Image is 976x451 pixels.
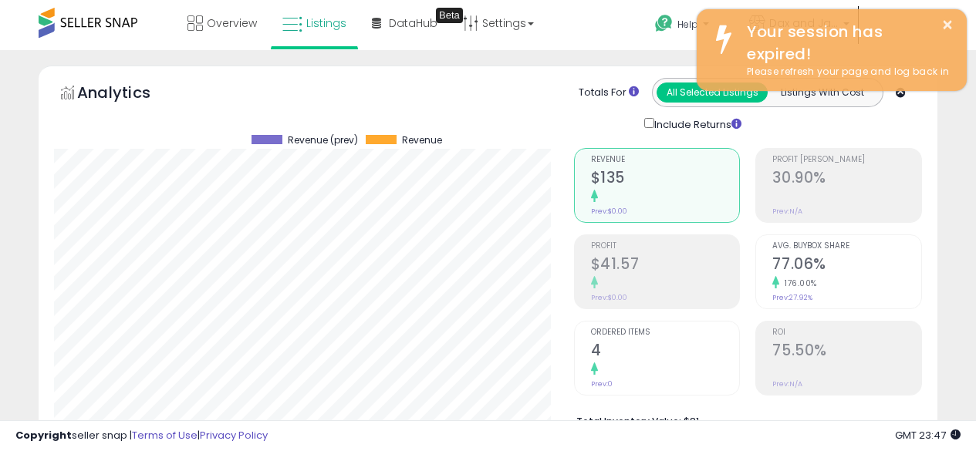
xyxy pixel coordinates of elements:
span: Ordered Items [591,328,740,337]
i: Get Help [654,14,674,33]
span: Revenue [591,156,740,164]
span: Help [677,18,698,31]
div: Tooltip anchor [436,8,463,23]
li: $81 [576,411,910,429]
span: DataHub [389,15,437,31]
button: Listings With Cost [767,82,878,103]
h5: Analytics [77,82,181,107]
small: Prev: $0.00 [591,207,627,216]
small: 176.00% [779,278,817,289]
span: Revenue [402,135,442,146]
span: Avg. Buybox Share [772,242,921,251]
small: Prev: N/A [772,379,802,389]
span: ROI [772,328,921,337]
div: Your session has expired! [735,21,955,65]
b: Total Inventory Value: [576,415,681,428]
small: Prev: 0 [591,379,613,389]
div: Include Returns [633,115,760,133]
h2: $41.57 [591,255,740,276]
h2: $135 [591,169,740,190]
div: Totals For [579,86,639,100]
span: Revenue (prev) [288,135,358,146]
small: Prev: N/A [772,207,802,216]
span: 2025-09-14 23:47 GMT [895,428,961,443]
small: Prev: 27.92% [772,293,812,302]
button: All Selected Listings [657,82,768,103]
small: Prev: $0.00 [591,293,627,302]
a: Privacy Policy [200,428,268,443]
button: × [941,15,954,35]
a: Help [643,2,735,50]
h2: 77.06% [772,255,921,276]
div: Please refresh your page and log back in [735,65,955,79]
h2: 75.50% [772,342,921,362]
span: Listings [306,15,346,31]
span: Profit [PERSON_NAME] [772,156,921,164]
span: Profit [591,242,740,251]
strong: Copyright [15,428,72,443]
h2: 30.90% [772,169,921,190]
h2: 4 [591,342,740,362]
span: Overview [207,15,257,31]
div: seller snap | | [15,429,268,443]
a: Terms of Use [132,428,198,443]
